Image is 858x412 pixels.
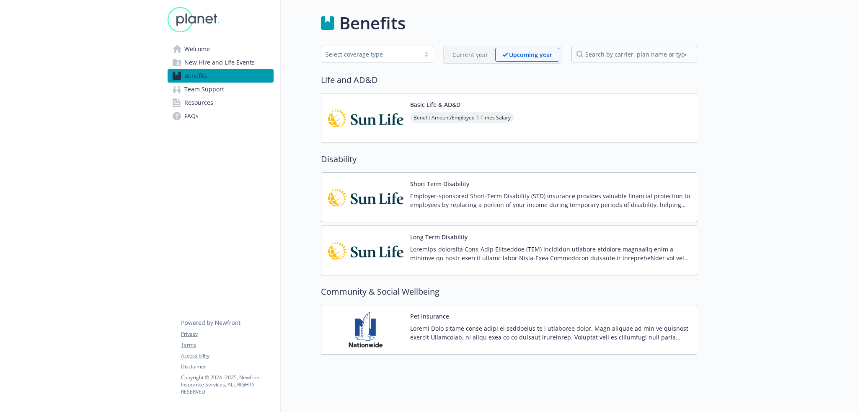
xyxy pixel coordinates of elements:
[181,363,273,371] a: Disclaimer
[328,100,403,136] img: Sun Life Financial carrier logo
[410,324,690,342] p: Loremi Dolo sitame conse adipi el seddoeius te i utlaboree dolor. Magn aliquae ad min ve quisnost...
[168,56,274,69] a: New Hire and Life Events
[410,100,460,109] button: Basic Life & AD&D
[168,109,274,123] a: FAQs
[184,42,210,56] span: Welcome
[410,179,469,188] button: Short Term Disability
[168,69,274,83] a: Benefits
[184,83,224,96] span: Team Support
[321,153,697,166] h2: Disability
[328,312,403,347] img: Nationwide Pet Insurance carrier logo
[410,112,514,123] span: Benefit Amount/Employee - 1 Times Salary
[321,285,697,298] h2: Community & Social Wellbeing
[509,50,552,59] p: Upcoming year
[410,192,690,209] p: Employer-sponsored Short-Term Disability (STD) insurance provides valuable financial protection t...
[328,179,403,215] img: Sun Life Financial carrier logo
[184,69,207,83] span: Benefits
[181,341,273,349] a: Terms
[181,352,273,360] a: Accessibility
[181,374,273,395] p: Copyright © 2024 - 2025 , Newfront Insurance Services, ALL RIGHTS RESERVED
[168,42,274,56] a: Welcome
[184,96,213,109] span: Resources
[452,50,488,59] p: Current year
[571,46,697,62] input: search by carrier, plan name or type
[184,109,199,123] span: FAQs
[326,50,416,59] div: Select coverage type
[181,330,273,338] a: Privacy
[168,83,274,96] a: Team Support
[168,96,274,109] a: Resources
[410,233,468,241] button: Long Term Disability
[410,312,449,321] button: Pet Insurance
[321,74,697,86] h2: Life and AD&D
[184,56,255,69] span: New Hire and Life Events
[410,245,690,262] p: Loremips-dolorsita Cons-Adip Elitseddoe (TEM) incididun utlabore etdolore magnaaliq enim a minimv...
[339,10,406,36] h1: Benefits
[328,233,403,268] img: Sun Life Financial carrier logo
